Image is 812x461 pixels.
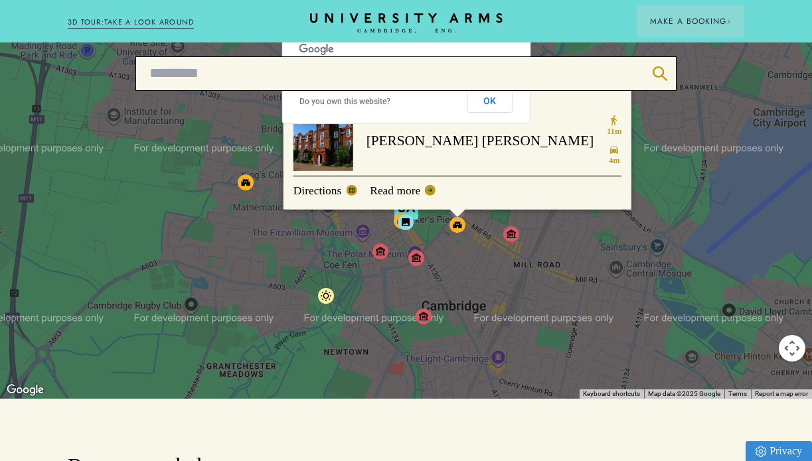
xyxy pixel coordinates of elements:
[370,181,420,200] span: Read more
[293,181,357,200] a: Directions
[3,381,47,399] a: Open this area in Google Maps (opens a new window)
[370,181,436,200] a: Read more
[293,111,353,171] img: image-3ac44e25772d8e5a1737a675dfd4694d70a7ec74-3872x2592-jpg
[650,15,731,27] span: Make a Booking
[293,181,341,200] span: Directions
[467,89,513,113] button: OK
[583,389,640,399] button: Keyboard shortcuts
[645,57,676,90] button: Search
[607,126,621,138] span: 11m
[68,17,195,29] a: 3D TOUR:TAKE A LOOK AROUND
[648,390,720,397] span: Map data ©2025 Google
[293,111,621,171] a: image-0bd0b0a8cf205e5c1adba8ff57769922cab6faa8-24x24-svg image-3ac44e25772d8e5a1737a675dfd4694d70...
[755,390,808,397] a: Report a map error
[637,5,744,37] button: Make a BookingArrow icon
[726,19,731,24] img: Arrow icon
[608,155,619,167] span: 4m
[728,390,747,397] a: Terms (opens in new tab)
[756,446,766,457] img: Privacy
[299,97,390,106] a: Do you own this website?
[366,130,593,153] h3: [PERSON_NAME] [PERSON_NAME]
[3,381,47,399] img: Google
[779,335,805,362] button: Map camera controls
[746,441,812,461] a: Privacy
[310,13,503,34] a: Home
